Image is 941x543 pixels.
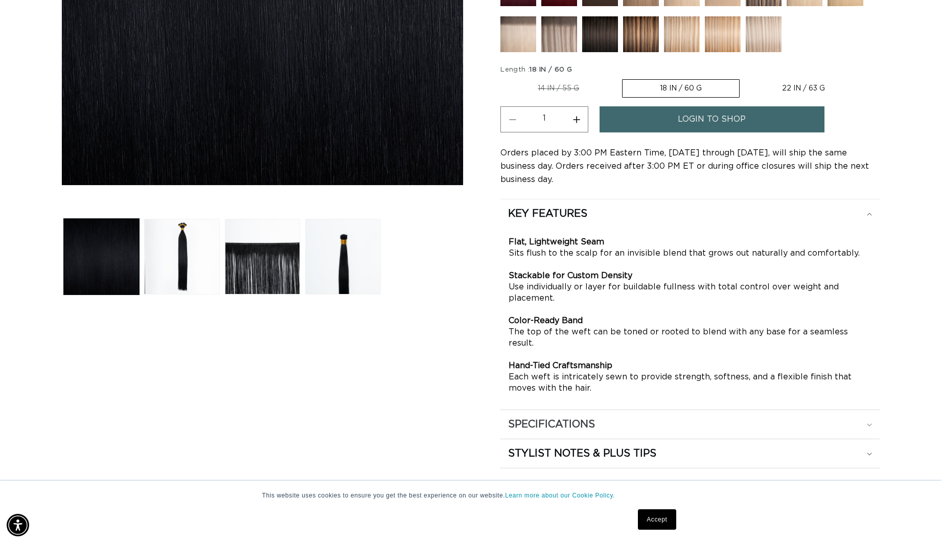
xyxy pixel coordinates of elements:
a: 8AB/60A Rooted - Hand Tied Weft [500,16,536,57]
h2: KEY FEATURES [508,207,587,220]
strong: Stackable for Custom Density [509,271,632,280]
summary: STYLIST NOTES & PLUS TIPS [500,439,880,468]
img: 1B/4 Duo Tone - Hand Tied Weft [582,16,618,52]
h2: STYLIST NOTES & PLUS TIPS [508,447,656,460]
img: Arctic Rooted - Hand Tied Weft [541,16,577,52]
button: Load image 1 in gallery view [64,219,139,294]
button: Load image 4 in gallery view [305,219,380,294]
button: Load image 3 in gallery view [225,219,300,294]
h2: SPECIFICATIONS [508,418,595,431]
div: Accessibility Menu [7,514,29,536]
button: Load image 2 in gallery view [144,219,219,294]
span: login to shop [678,106,746,132]
strong: Flat, Lightweight Seam [509,238,604,246]
a: Arctic Rooted - Hand Tied Weft [541,16,577,57]
strong: Color-Ready Band [509,316,583,325]
p: Sits flush to the scalp for an invisible blend that grows out naturally and comfortably. Use indi... [509,236,871,394]
a: Atlantic Duo Tone - Hand Tied Weft [746,16,782,57]
img: 8/24 Duo Tone - Hand Tied Weft [664,16,700,52]
a: Accept [638,509,676,530]
strong: Hand-Tied Craftsmanship [509,361,612,370]
label: 14 IN / 55 G [500,80,616,97]
summary: SPECIFICATIONS [500,410,880,439]
a: 4/12 Duo Tone - Hand Tied Weft [623,16,659,57]
a: Learn more about our Cookie Policy. [505,492,615,499]
span: Orders placed by 3:00 PM Eastern Time, [DATE] through [DATE], will ship the same business day. Or... [500,149,869,184]
img: Atlantic Duo Tone - Hand Tied Weft [746,16,782,52]
label: 18 IN / 60 G [622,79,740,98]
img: 4/12 Duo Tone - Hand Tied Weft [623,16,659,52]
a: 18/22 Duo Tone - Hand Tied Weft [705,16,741,57]
a: 1B/4 Duo Tone - Hand Tied Weft [582,16,618,57]
img: 8AB/60A Rooted - Hand Tied Weft [500,16,536,52]
p: This website uses cookies to ensure you get the best experience on our website. [262,491,679,500]
a: login to shop [600,106,824,132]
label: 22 IN / 63 G [745,80,862,97]
summary: KEY FEATURES [500,199,880,228]
span: 18 IN / 60 G [530,66,572,73]
iframe: Chat Widget [890,494,941,543]
img: 18/22 Duo Tone - Hand Tied Weft [705,16,741,52]
a: 8/24 Duo Tone - Hand Tied Weft [664,16,700,57]
legend: Length : [500,65,573,75]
